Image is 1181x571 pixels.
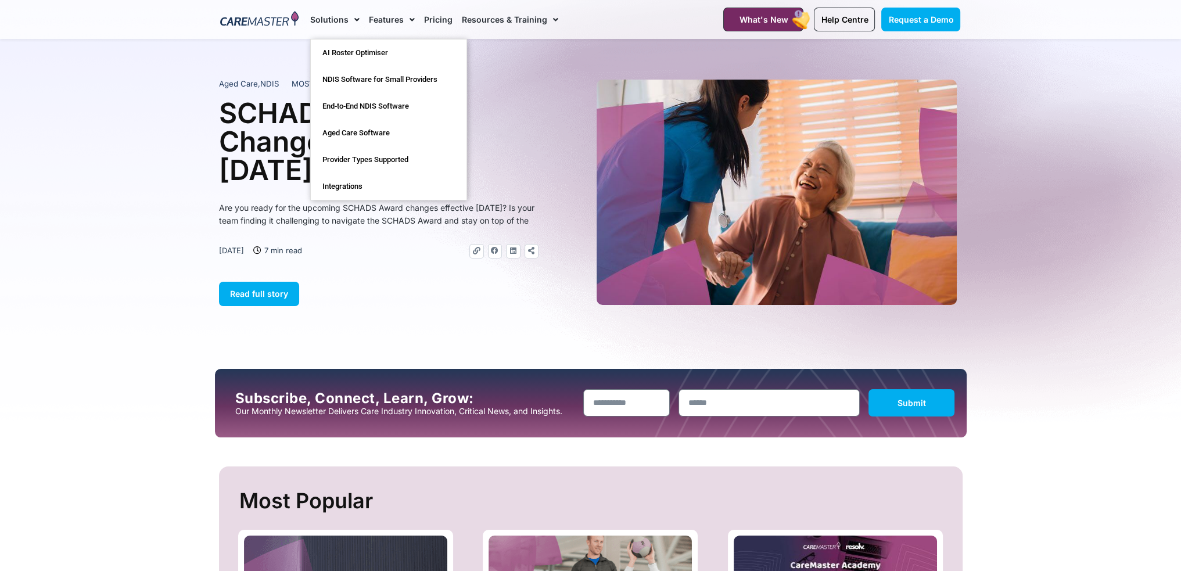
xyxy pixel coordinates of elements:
[219,246,244,255] time: [DATE]
[311,120,466,146] a: Aged Care Software
[723,8,803,31] a: What's New
[597,80,957,305] img: A heartwarming moment where a support worker in a blue uniform, with a stethoscope draped over he...
[219,202,539,227] p: Are you ready for the upcoming SCHADS Award changes effective [DATE]? Is your team finding it cha...
[821,15,868,24] span: Help Centre
[219,79,258,88] span: Aged Care
[219,282,299,306] a: Read full story
[219,99,539,184] h1: SCHADS Award Changes Effective [DATE]
[230,289,288,299] span: Read full story
[881,8,960,31] a: Request a Demo
[292,78,352,90] span: MOST POPULAR
[868,389,955,416] button: Submit
[311,39,466,66] a: AI Roster Optimiser
[739,15,788,24] span: What's New
[261,244,302,257] span: 7 min read
[219,79,279,88] span: ,
[235,390,575,407] h2: Subscribe, Connect, Learn, Grow:
[311,173,466,200] a: Integrations
[311,93,466,120] a: End-to-End NDIS Software
[888,15,953,24] span: Request a Demo
[220,11,299,28] img: CareMaster Logo
[239,484,945,518] h2: Most Popular
[260,79,279,88] span: NDIS
[311,146,466,173] a: Provider Types Supported
[311,66,466,93] a: NDIS Software for Small Providers
[310,39,467,200] ul: Solutions
[898,398,926,408] span: Submit
[235,407,575,416] p: Our Monthly Newsletter Delivers Care Industry Innovation, Critical News, and Insights.
[814,8,875,31] a: Help Centre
